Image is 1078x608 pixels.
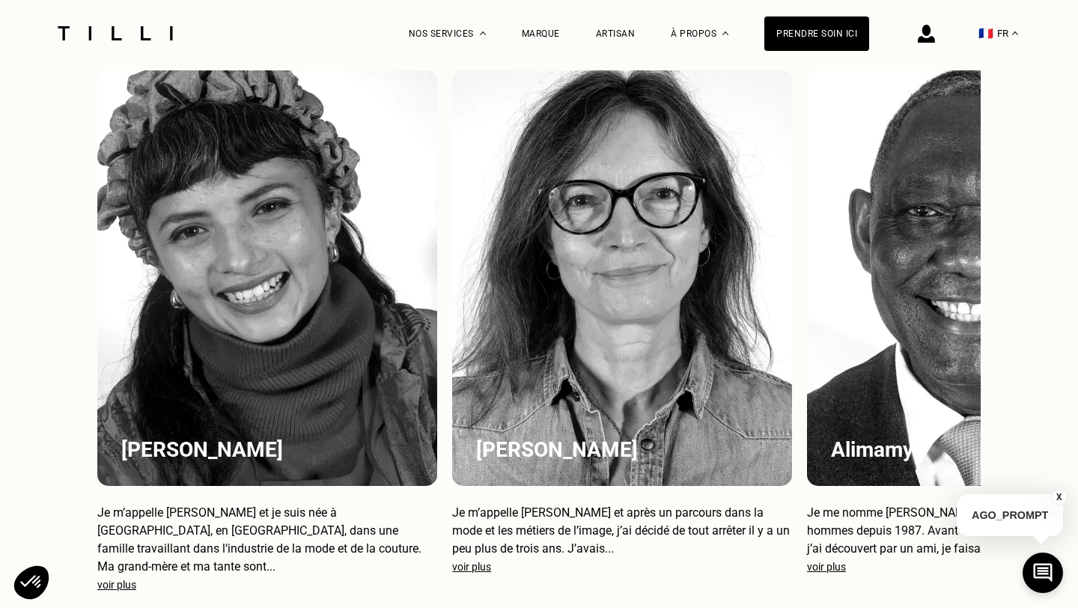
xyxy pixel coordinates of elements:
[97,504,437,576] p: Je m’appelle [PERSON_NAME] et je suis née à [GEOGRAPHIC_DATA], en [GEOGRAPHIC_DATA], dans une fam...
[522,28,560,39] a: Marque
[480,31,486,35] img: Menu déroulant
[764,16,869,51] a: Prendre soin ici
[918,25,935,43] img: icône connexion
[1012,31,1018,35] img: menu déroulant
[452,504,792,558] p: Je m’appelle [PERSON_NAME] et après un parcours dans la mode et les métiers de l’image, j’ai déci...
[476,437,768,462] h3: [PERSON_NAME]
[97,579,437,591] p: voir plus
[52,26,178,40] img: Logo du service de couturière Tilli
[722,31,728,35] img: Menu déroulant à propos
[1052,489,1067,505] button: X
[978,26,993,40] span: 🇫🇷
[596,28,636,39] a: Artisan
[957,494,1063,536] p: AGO_PROMPT
[121,437,413,462] h3: [PERSON_NAME]
[452,561,792,573] p: voir plus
